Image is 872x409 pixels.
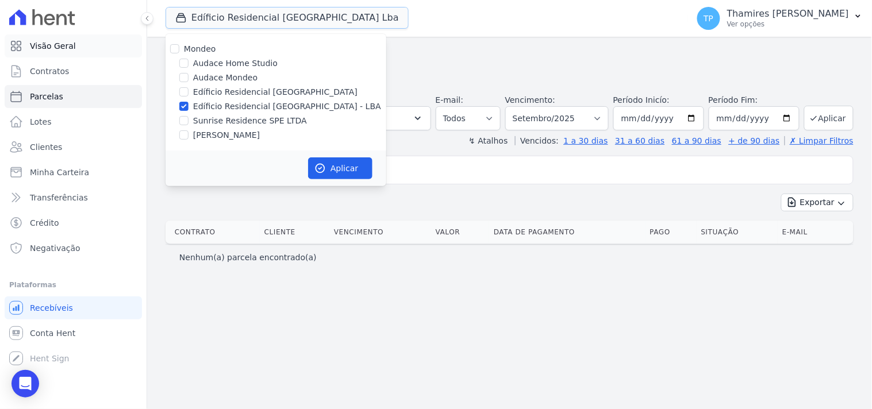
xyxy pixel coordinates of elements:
[5,34,142,57] a: Visão Geral
[697,221,778,244] th: Situação
[30,167,89,178] span: Minha Carteira
[30,302,73,314] span: Recebíveis
[30,242,80,254] span: Negativação
[436,95,464,105] label: E-mail:
[781,194,854,211] button: Exportar
[260,221,329,244] th: Cliente
[564,136,608,145] a: 1 a 30 dias
[9,278,137,292] div: Plataformas
[5,322,142,345] a: Conta Hent
[727,20,849,29] p: Ver opções
[5,161,142,184] a: Minha Carteira
[515,136,559,145] label: Vencidos:
[5,85,142,108] a: Parcelas
[30,91,63,102] span: Parcelas
[704,14,713,22] span: TP
[193,115,307,127] label: Sunrise Residence SPE LTDA
[166,46,854,67] h2: Parcelas
[646,221,697,244] th: Pago
[30,327,75,339] span: Conta Hent
[5,186,142,209] a: Transferências
[308,157,372,179] button: Aplicar
[179,252,317,263] p: Nenhum(a) parcela encontrado(a)
[778,221,838,244] th: E-mail
[672,136,721,145] a: 61 a 90 dias
[489,221,645,244] th: Data de Pagamento
[5,60,142,83] a: Contratos
[193,72,258,84] label: Audace Mondeo
[505,95,555,105] label: Vencimento:
[785,136,854,145] a: ✗ Limpar Filtros
[30,141,62,153] span: Clientes
[688,2,872,34] button: TP Thamires [PERSON_NAME] Ver opções
[30,192,88,203] span: Transferências
[166,7,409,29] button: Edíficio Residencial [GEOGRAPHIC_DATA] Lba
[193,86,358,98] label: Edíficio Residencial [GEOGRAPHIC_DATA]
[5,136,142,159] a: Clientes
[5,110,142,133] a: Lotes
[30,116,52,128] span: Lotes
[468,136,508,145] label: ↯ Atalhos
[184,44,216,53] label: Mondeo
[729,136,780,145] a: + de 90 dias
[615,136,664,145] a: 31 a 60 dias
[30,217,59,229] span: Crédito
[193,101,381,113] label: Edíficio Residencial [GEOGRAPHIC_DATA] - LBA
[709,94,800,106] label: Período Fim:
[5,296,142,319] a: Recebíveis
[431,221,489,244] th: Valor
[166,221,260,244] th: Contrato
[187,159,848,182] input: Buscar por nome do lote ou do cliente
[30,65,69,77] span: Contratos
[193,129,260,141] label: [PERSON_NAME]
[5,237,142,260] a: Negativação
[193,57,278,70] label: Audace Home Studio
[329,221,431,244] th: Vencimento
[30,40,76,52] span: Visão Geral
[613,95,670,105] label: Período Inicío:
[804,106,854,130] button: Aplicar
[11,370,39,398] div: Open Intercom Messenger
[5,211,142,234] a: Crédito
[727,8,849,20] p: Thamires [PERSON_NAME]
